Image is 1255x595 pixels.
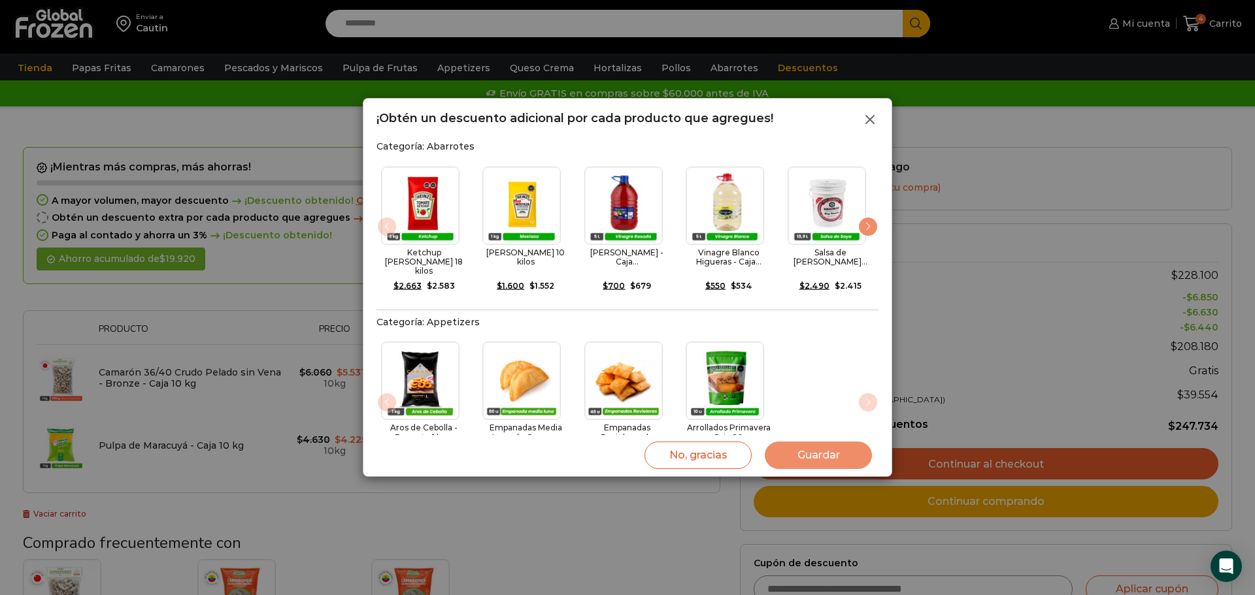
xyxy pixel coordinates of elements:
h2: ¡Obtén un descuento adicional por cada producto que agregues! [376,112,773,126]
span: $ [529,281,535,291]
bdi: 2.490 [799,281,829,291]
h2: Categoría: Abarrotes [376,141,878,152]
span: $ [497,281,502,291]
button: Guardar [765,442,872,469]
div: 3 / 14 [580,159,675,303]
div: 4 / 4 [681,334,776,478]
span: $ [835,281,840,291]
div: 5 / 14 [783,159,878,303]
h2: Salsa de [PERSON_NAME]... [788,248,873,267]
div: 1 / 4 [376,334,471,478]
bdi: 700 [603,281,625,291]
button: No, gracias [644,442,752,469]
span: $ [799,281,805,291]
h2: Vinagre Blanco Higueras - Caja... [686,248,771,267]
div: 2 / 4 [478,334,573,478]
h2: [PERSON_NAME] 10 kilos [482,248,568,267]
h2: Empanadas Ravioleras de Queso... [584,423,670,451]
h2: Categoría: Appetizers [376,317,878,328]
span: $ [630,281,635,291]
bdi: 2.663 [393,281,422,291]
span: $ [393,281,399,291]
h2: [PERSON_NAME] - Caja... [584,248,670,267]
h2: Ketchup [PERSON_NAME] 18 kilos [381,248,467,276]
bdi: 2.415 [835,281,862,291]
bdi: 1.552 [529,281,554,291]
span: $ [731,281,736,291]
span: $ [427,281,432,291]
bdi: 679 [630,281,651,291]
div: Next slide [858,216,878,237]
div: 4 / 14 [681,159,776,303]
span: $ [705,281,711,291]
h2: Aros de Cebolla - Formato 1 kg... [381,423,467,442]
bdi: 2.583 [427,281,455,291]
div: 1 / 14 [376,159,471,303]
div: 3 / 4 [580,334,675,478]
bdi: 534 [731,281,752,291]
bdi: 1.600 [497,281,524,291]
bdi: 550 [705,281,726,291]
span: $ [603,281,608,291]
div: Open Intercom Messenger [1211,551,1242,582]
div: 2 / 14 [478,159,573,303]
h2: Empanadas Media Luna de Queso... [482,423,568,442]
h2: Arrollados Primavera - Caja 80... [686,423,771,442]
